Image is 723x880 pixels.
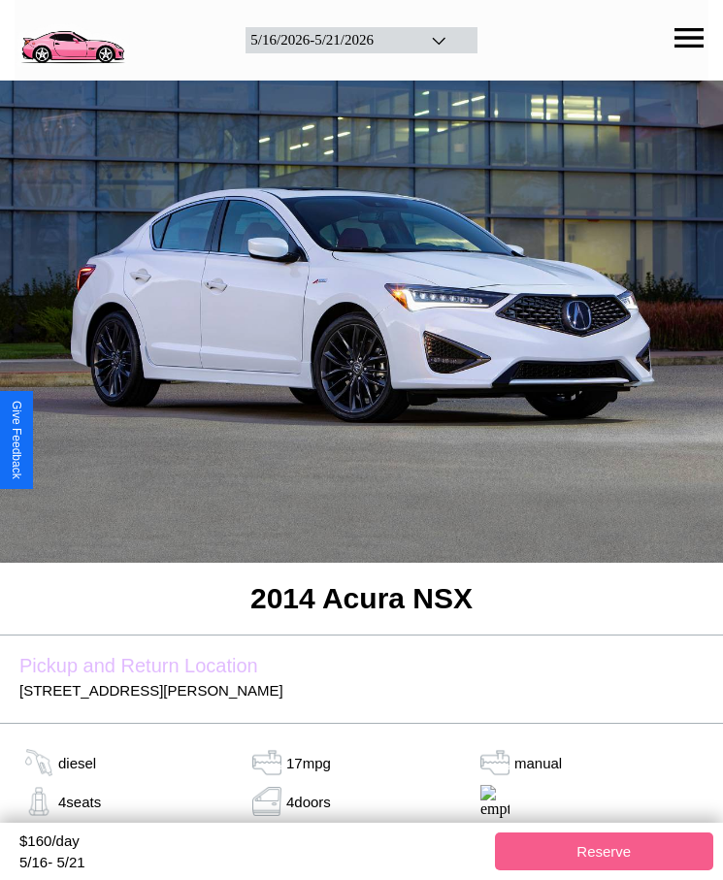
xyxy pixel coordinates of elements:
[247,748,286,777] img: tank
[476,785,514,818] img: empty
[514,750,562,776] p: manual
[19,748,58,777] img: gas
[495,832,714,870] button: Reserve
[19,655,704,677] label: Pickup and Return Location
[58,789,101,815] p: 4 seats
[286,750,331,776] p: 17 mpg
[19,787,58,816] img: gas
[10,401,23,479] div: Give Feedback
[19,832,485,854] div: $ 160 /day
[250,32,406,49] div: 5 / 16 / 2026 - 5 / 21 / 2026
[19,677,704,703] p: [STREET_ADDRESS][PERSON_NAME]
[247,787,286,816] img: door
[476,748,514,777] img: gas
[19,854,485,870] div: 5 / 16 - 5 / 21
[286,789,331,815] p: 4 doors
[15,10,130,67] img: logo
[58,750,96,776] p: diesel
